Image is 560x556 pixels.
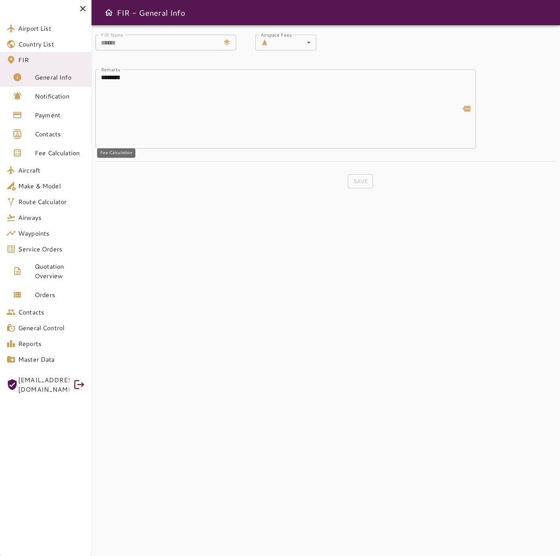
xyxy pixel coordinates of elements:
span: General Info [35,73,85,82]
span: Country List [18,39,85,49]
span: Airport List [18,24,85,33]
button: Open drawer [101,5,117,20]
span: [EMAIL_ADDRESS][DOMAIN_NAME] [18,375,69,394]
span: Aircraft [18,165,85,175]
span: Orders [35,290,85,299]
h6: FIR - General Info [117,6,185,19]
span: Quotation Overview [35,262,85,281]
label: FIR Name [101,31,123,38]
span: Contacts [35,129,85,139]
span: Waypoints [18,229,85,238]
span: FIR [18,55,85,65]
div: ​ [272,35,316,50]
span: Make & Model [18,181,85,191]
span: Route Calculator [18,197,85,206]
span: Master Data [18,355,85,364]
label: Remarks [101,66,120,73]
span: Payment [35,110,85,120]
div: Fee Calculation [97,148,135,158]
span: Contacts [18,307,85,317]
span: Service Orders [18,244,85,254]
span: Reports [18,339,85,348]
label: Airspace Fees [261,31,292,38]
span: Fee Calculation [35,148,85,158]
span: Airways [18,213,85,222]
span: Notification [35,91,85,101]
span: General Control [18,323,85,333]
